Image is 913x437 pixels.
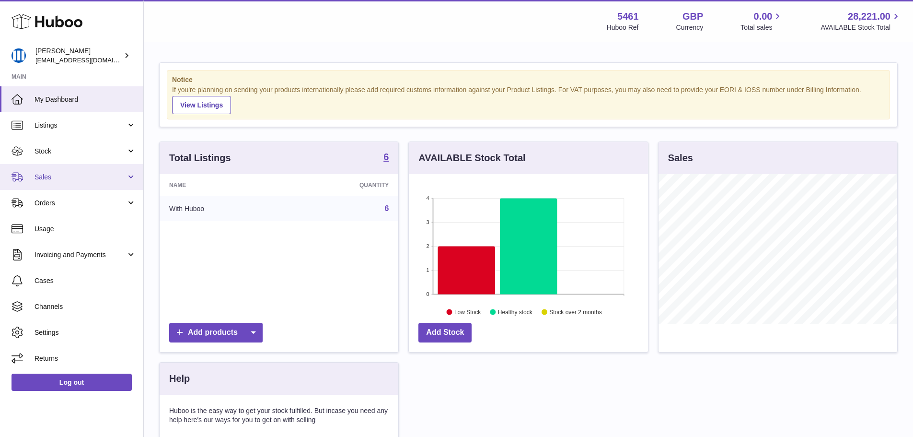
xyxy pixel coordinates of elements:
text: 0 [427,291,429,297]
span: Settings [35,328,136,337]
text: 1 [427,267,429,273]
span: Stock [35,147,126,156]
div: [PERSON_NAME] [35,47,122,65]
h3: AVAILABLE Stock Total [418,152,525,165]
text: Healthy stock [498,308,533,315]
text: 3 [427,219,429,225]
span: Cases [35,276,136,285]
span: 0.00 [754,10,773,23]
a: 0.00 Total sales [740,10,783,32]
strong: Notice [172,75,885,84]
span: Orders [35,199,126,208]
a: Add Stock [418,323,472,343]
td: With Huboo [160,196,286,221]
strong: 5461 [617,10,639,23]
span: Channels [35,302,136,311]
a: 6 [383,152,389,164]
strong: GBP [682,10,703,23]
span: 28,221.00 [848,10,890,23]
p: Huboo is the easy way to get your stock fulfilled. But incase you need any help here's our ways f... [169,406,389,425]
span: AVAILABLE Stock Total [821,23,901,32]
span: Listings [35,121,126,130]
strong: 6 [383,152,389,162]
a: 28,221.00 AVAILABLE Stock Total [821,10,901,32]
text: 4 [427,195,429,201]
th: Quantity [286,174,398,196]
span: Total sales [740,23,783,32]
div: If you're planning on sending your products internationally please add required customs informati... [172,85,885,114]
span: Returns [35,354,136,363]
span: Invoicing and Payments [35,250,126,260]
text: Low Stock [454,308,481,315]
text: 2 [427,243,429,249]
div: Currency [676,23,704,32]
span: My Dashboard [35,95,136,104]
a: Add products [169,323,263,343]
h3: Total Listings [169,152,231,165]
span: [EMAIL_ADDRESS][DOMAIN_NAME] [35,56,141,64]
img: oksana@monimoto.com [12,48,26,63]
th: Name [160,174,286,196]
span: Sales [35,173,126,182]
h3: Sales [668,152,693,165]
span: Usage [35,224,136,234]
div: Huboo Ref [607,23,639,32]
a: Log out [12,374,132,391]
a: View Listings [172,96,231,114]
h3: Help [169,372,190,385]
a: 6 [384,204,389,213]
text: Stock over 2 months [550,308,602,315]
